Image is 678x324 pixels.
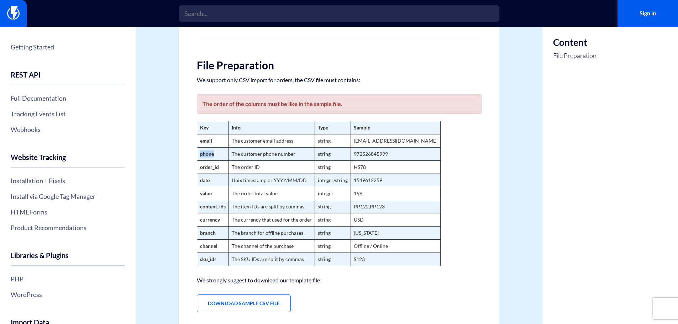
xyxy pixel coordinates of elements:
strong: phone [200,151,214,157]
strong: sku_id [200,256,214,262]
td: string [315,227,351,240]
td: The order ID [228,161,315,174]
h4: Website Tracking [11,153,125,168]
td: string [315,240,351,253]
input: Search... [179,5,499,22]
td: [EMAIL_ADDRESS][DOMAIN_NAME] [351,134,440,148]
strong: currency [200,217,220,223]
td: The channel of the purchase [228,240,315,253]
td: The currency that used for the order [228,213,315,227]
strong: value [200,190,212,196]
td: string [315,161,351,174]
a: PHP [11,273,125,285]
a: Download Sample CSV File [197,294,291,312]
strong: Key [200,124,209,131]
strong: channel [200,243,217,249]
td: USD [351,213,440,227]
strong: Info [232,124,241,131]
a: File Preparation [553,51,596,60]
strong: Type [318,124,328,131]
td: HS78 [351,161,440,174]
td: The customer email address [228,134,315,148]
a: Installation + Pixels [11,175,125,187]
h3: Content [553,37,596,48]
td: [US_STATE] [351,227,440,240]
td: string [315,213,351,227]
a: Tracking Events List [11,108,125,120]
td: S123 [351,253,440,266]
td: string [315,134,351,148]
p: We strongly suggest to download our template file [197,277,482,284]
td: 199 [351,187,440,200]
td: PP122,PP123 [351,200,440,213]
h4: REST API [11,71,125,85]
h2: File Preparation [197,59,482,71]
td: The customer phone number [228,148,315,161]
p: We support only CSV import for orders, the CSV file must contains: [197,76,482,84]
td: Offline / Online [351,240,440,253]
td: 972526845999 [351,148,440,161]
strong: order_id [200,164,219,170]
strong: content_ids [200,203,226,209]
td: s [197,253,228,266]
a: WordPress [11,288,125,301]
td: string [315,200,351,213]
a: Install via Google Tag Manager [11,190,125,202]
td: integer [315,187,351,200]
strong: Sample [354,124,370,131]
td: Unix timestamp or YYYY/MM/DD [228,174,315,187]
strong: email [200,138,212,144]
a: Getting Started [11,41,125,53]
a: Product Recommendations [11,222,125,234]
td: The branch for offline purchases [228,227,315,240]
td: 1549612259 [351,174,440,187]
a: Webhooks [11,123,125,136]
a: Full Documentation [11,92,125,104]
b: The order of the columns must be like in the sample file. [203,100,342,107]
strong: branch [200,230,216,236]
td: string [315,253,351,266]
td: integer/string [315,174,351,187]
td: The order total value [228,187,315,200]
strong: date [200,177,210,183]
td: The item IDs are split by commas [228,200,315,213]
a: HTML Forms [11,206,125,218]
h4: Libraries & Plugins [11,251,125,266]
td: The SKU IDs are split by commas [228,253,315,266]
td: string [315,148,351,161]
